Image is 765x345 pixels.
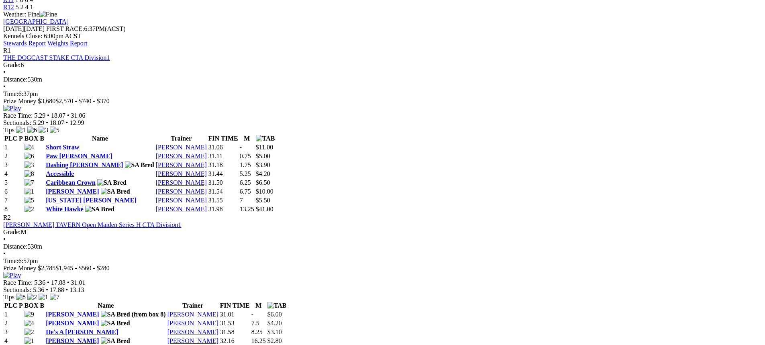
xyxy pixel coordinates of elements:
[24,197,34,204] img: 5
[4,319,23,327] td: 2
[46,188,99,195] a: [PERSON_NAME]
[40,302,44,309] span: B
[50,294,59,301] img: 7
[47,112,49,119] span: •
[251,329,263,335] text: 8.25
[267,329,282,335] span: $3.10
[51,112,65,119] span: 18.07
[46,161,123,168] a: Dashing [PERSON_NAME]
[208,152,239,160] td: 31.11
[3,61,21,68] span: Grade:
[251,320,259,327] text: 7.5
[3,98,762,105] div: Prize Money $3,680
[46,144,79,151] a: Short Straw
[50,119,64,126] span: 18.07
[208,179,239,187] td: 31.50
[46,286,48,293] span: •
[24,320,34,327] img: 4
[46,25,84,32] span: FIRST RACE:
[156,144,207,151] a: [PERSON_NAME]
[256,179,270,186] span: $6.50
[69,286,84,293] span: 13.13
[19,302,23,309] span: P
[3,47,11,54] span: R1
[47,279,49,286] span: •
[208,161,239,169] td: 31.18
[3,83,6,90] span: •
[3,90,18,97] span: Time:
[4,188,23,196] td: 6
[24,144,34,151] img: 4
[240,179,251,186] text: 6.25
[3,229,762,236] div: M
[4,337,23,345] td: 4
[4,161,23,169] td: 3
[167,329,218,335] a: [PERSON_NAME]
[125,161,154,169] img: SA Bred
[39,294,48,301] img: 1
[97,179,126,186] img: SA Bred
[167,337,218,344] a: [PERSON_NAME]
[4,179,23,187] td: 5
[46,170,74,177] a: Accessible
[24,179,34,186] img: 7
[46,197,137,204] a: [US_STATE] [PERSON_NAME]
[220,310,250,318] td: 31.01
[220,319,250,327] td: 31.53
[3,257,18,264] span: Time:
[3,4,14,10] a: R12
[16,294,26,301] img: 8
[101,337,130,345] img: SA Bred
[240,206,254,212] text: 13.25
[24,170,34,178] img: 8
[101,311,130,318] img: SA Bred
[220,337,250,345] td: 32.16
[24,302,39,309] span: BOX
[208,170,239,178] td: 31.44
[46,329,118,335] a: He's A [PERSON_NAME]
[3,257,762,265] div: 6:57pm
[34,112,45,119] span: 5.29
[156,153,207,159] a: [PERSON_NAME]
[267,311,282,318] span: $6.00
[3,221,182,228] a: [PERSON_NAME] TAVERN Open Maiden Series H CTA Division1
[47,40,88,47] a: Weights Report
[40,135,44,142] span: B
[239,135,255,143] th: M
[251,311,253,318] text: -
[167,311,218,318] a: [PERSON_NAME]
[256,161,270,168] span: $3.90
[55,265,110,272] span: $1,945 - $560 - $280
[33,119,44,126] span: 5.29
[3,272,21,279] img: Play
[3,40,46,47] a: Stewards Report
[46,337,99,344] a: [PERSON_NAME]
[3,25,24,32] span: [DATE]
[3,105,21,112] img: Play
[208,205,239,213] td: 31.98
[3,18,69,25] a: [GEOGRAPHIC_DATA]
[208,143,239,151] td: 31.06
[39,127,48,134] img: 3
[256,206,273,212] span: $41.00
[4,135,17,142] span: PLC
[3,214,11,221] span: R2
[69,119,84,126] span: 12.99
[55,98,110,104] span: $2,570 - $740 - $370
[46,311,99,318] a: [PERSON_NAME]
[66,119,68,126] span: •
[46,119,48,126] span: •
[267,302,287,309] img: TAB
[66,286,68,293] span: •
[3,279,33,286] span: Race Time:
[16,127,26,134] img: 1
[267,337,282,344] span: $2.80
[156,179,207,186] a: [PERSON_NAME]
[256,135,275,142] img: TAB
[3,236,6,243] span: •
[156,161,207,168] a: [PERSON_NAME]
[251,337,266,344] text: 16.25
[3,11,57,18] span: Weather: Fine
[256,188,273,195] span: $10.00
[3,69,6,76] span: •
